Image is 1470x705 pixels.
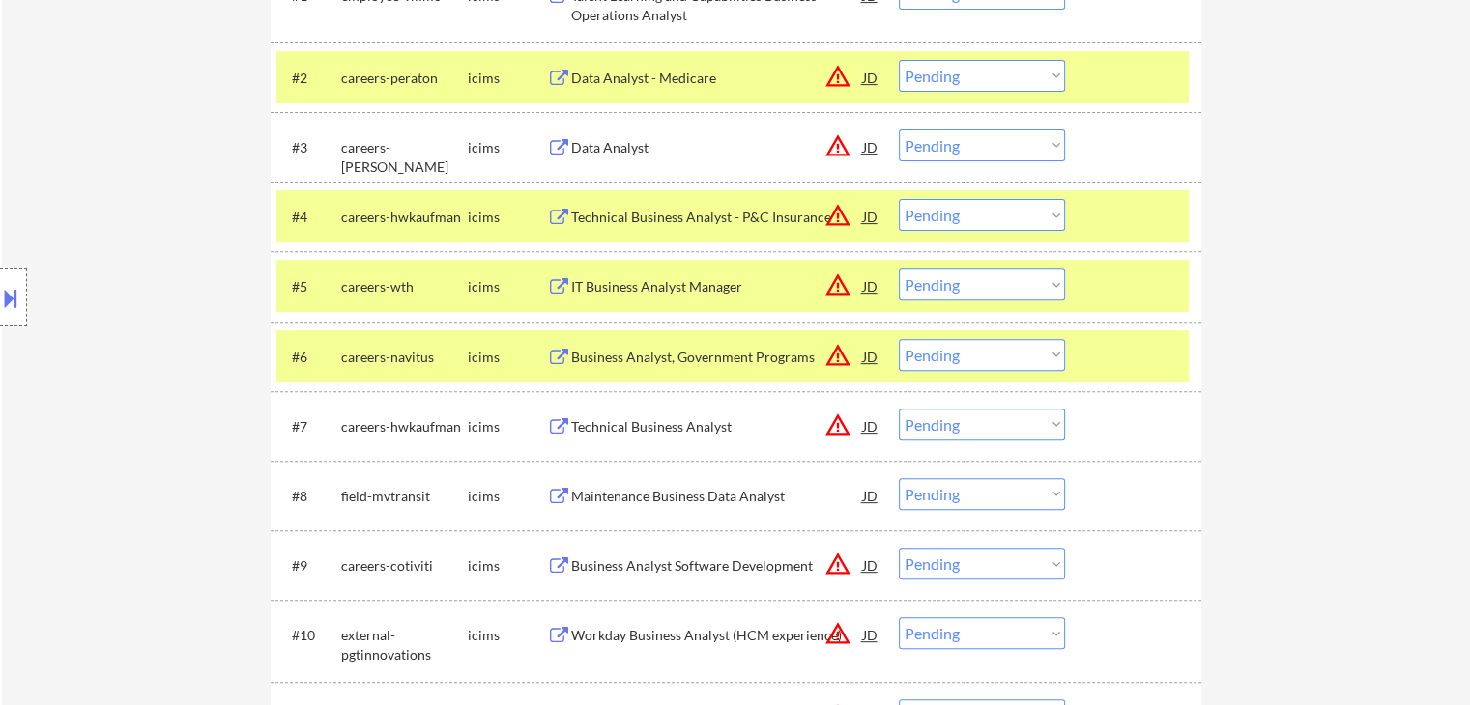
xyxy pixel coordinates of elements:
[341,277,468,296] div: careers-wth
[571,277,863,296] div: IT Business Analyst Manager
[468,487,547,506] div: icims
[292,626,326,645] div: #10
[861,60,880,95] div: JD
[468,556,547,576] div: icims
[571,138,863,157] div: Data Analyst
[861,339,880,374] div: JD
[861,409,880,443] div: JD
[824,271,851,298] button: warning_amber
[468,417,547,437] div: icims
[341,487,468,506] div: field-mvtransit
[571,556,863,576] div: Business Analyst Software Development
[292,487,326,506] div: #8
[341,556,468,576] div: careers-cotiviti
[468,348,547,367] div: icims
[292,556,326,576] div: #9
[824,550,851,578] button: warning_amber
[861,617,880,652] div: JD
[341,626,468,663] div: external-pgtinnovations
[824,620,851,647] button: warning_amber
[468,208,547,227] div: icims
[824,202,851,229] button: warning_amber
[824,342,851,369] button: warning_amber
[341,417,468,437] div: careers-hwkaufman
[571,417,863,437] div: Technical Business Analyst
[468,626,547,645] div: icims
[861,199,880,234] div: JD
[824,411,851,438] button: warning_amber
[571,69,863,88] div: Data Analyst - Medicare
[861,129,880,164] div: JD
[571,487,863,506] div: Maintenance Business Data Analyst
[861,548,880,582] div: JD
[824,63,851,90] button: warning_amber
[292,69,326,88] div: #2
[824,132,851,159] button: warning_amber
[341,138,468,176] div: careers-[PERSON_NAME]
[468,69,547,88] div: icims
[341,348,468,367] div: careers-navitus
[861,478,880,513] div: JD
[571,626,863,645] div: Workday Business Analyst (HCM experience)
[341,69,468,88] div: careers-peraton
[468,138,547,157] div: icims
[468,277,547,296] div: icims
[341,208,468,227] div: careers-hwkaufman
[571,348,863,367] div: Business Analyst, Government Programs
[861,268,880,303] div: JD
[571,208,863,227] div: Technical Business Analyst - P&C Insurance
